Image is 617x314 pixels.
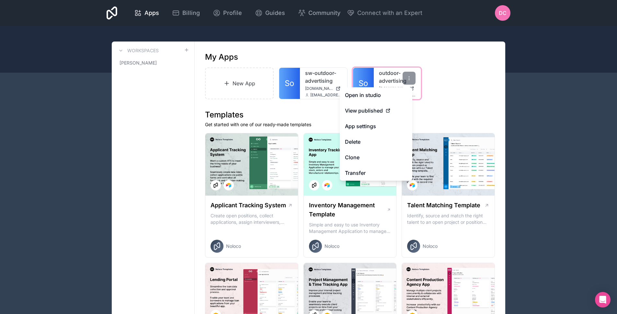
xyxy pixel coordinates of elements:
[359,78,368,89] span: So
[325,183,330,188] img: Airtable Logo
[340,134,412,150] button: Delete
[129,6,164,20] a: Apps
[379,86,416,91] a: [DOMAIN_NAME]
[595,292,611,308] div: Open Intercom Messenger
[205,121,495,128] p: Get started with one of our ready-made templates
[340,150,412,165] a: Clone
[353,68,374,99] a: So
[340,87,412,103] a: Open in studio
[340,103,412,118] a: View published
[117,47,159,54] a: Workspaces
[211,212,293,225] p: Create open positions, collect applications, assign interviewers, centralise candidate feedback a...
[205,110,495,120] h1: Templates
[308,8,340,18] span: Community
[379,69,416,85] a: outdoor-advertising
[182,8,200,18] span: Billing
[117,57,189,69] a: [PERSON_NAME]
[357,8,422,18] span: Connect with an Expert
[293,6,346,20] a: Community
[340,118,412,134] a: App settings
[340,165,412,181] a: Transfer
[205,67,274,99] a: New App
[310,92,342,98] span: [EMAIL_ADDRESS][DOMAIN_NAME]
[325,243,339,249] span: Noloco
[309,201,387,219] h1: Inventory Management Template
[345,107,383,115] span: View published
[279,68,300,99] a: So
[305,86,342,91] a: [DOMAIN_NAME]
[285,78,294,89] span: So
[223,8,242,18] span: Profile
[347,8,422,18] button: Connect with an Expert
[423,243,438,249] span: Noloco
[410,183,415,188] img: Airtable Logo
[305,86,333,91] span: [DOMAIN_NAME]
[407,212,489,225] p: Identify, source and match the right talent to an open project or position with our Talent Matchi...
[265,8,285,18] span: Guides
[499,9,507,17] span: DC
[144,8,159,18] span: Apps
[205,52,238,62] h1: My Apps
[211,201,286,210] h1: Applicant Tracking System
[226,183,231,188] img: Airtable Logo
[250,6,290,20] a: Guides
[127,47,159,54] h3: Workspaces
[167,6,205,20] a: Billing
[305,69,342,85] a: sw-outdoor-advertising
[120,60,157,66] span: [PERSON_NAME]
[208,6,247,20] a: Profile
[379,86,407,91] span: [DOMAIN_NAME]
[226,243,241,249] span: Noloco
[309,222,391,235] p: Simple and easy to use Inventory Management Application to manage your stock, orders and Manufact...
[407,201,480,210] h1: Talent Matching Template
